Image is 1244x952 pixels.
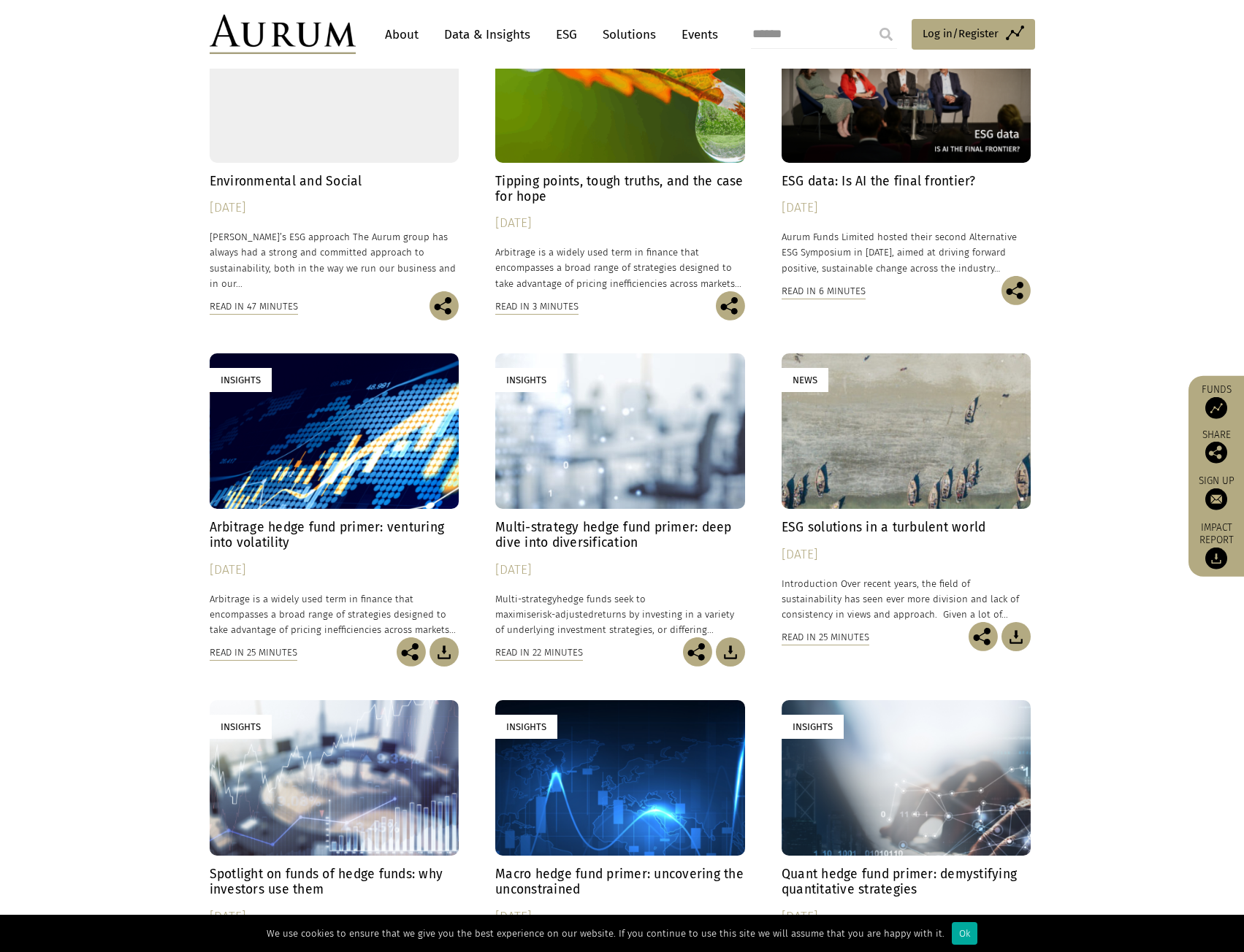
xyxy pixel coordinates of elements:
h4: Tipping points, tough truths, and the case for hope [495,174,745,204]
input: Submit [871,20,901,49]
img: Share this post [1205,442,1227,464]
a: Impact report [1196,521,1237,569]
a: Solutions [595,21,663,48]
h4: Spotlight on funds of hedge funds: why investors use them [210,867,459,897]
div: [DATE] [210,198,459,218]
h4: Multi-strategy hedge fund primer: deep dive into diversification [495,520,745,550]
div: Insights [782,715,844,739]
h4: ESG solutions in a turbulent world [782,520,1031,535]
p: Arbitrage is a widely used term in finance that encompasses a broad range of strategies designed ... [210,591,459,637]
img: Share this post [969,622,998,651]
img: Access Funds [1205,397,1227,419]
p: Arbitrage is a widely used term in finance that encompasses a broad range of strategies designed ... [495,245,745,291]
div: [DATE] [210,560,459,580]
img: Share this post [397,637,426,667]
a: Insights Arbitrage hedge fund primer: venturing into volatility [DATE] Arbitrage is a widely used... [210,353,459,637]
a: Insights ESG data: Is AI the final frontier? [DATE] Aurum Funds Limited hosted their second Alter... [782,7,1031,275]
a: ESG [549,21,584,48]
span: Log in/Register [923,25,999,42]
div: Share [1196,430,1237,464]
div: [DATE] [782,198,1031,218]
img: Share this post [683,637,712,667]
div: [DATE] [782,907,1031,927]
span: Multi-strategy [495,594,557,604]
img: Aurum [210,15,356,54]
a: Insights Tipping points, tough truths, and the case for hope [DATE] Arbitrage is a widely used te... [495,7,745,291]
div: [DATE] [495,213,745,234]
a: About [378,21,426,48]
h4: Quant hedge fund primer: demystifying quantitative strategies [782,867,1031,897]
div: [DATE] [210,907,459,927]
a: Insights Multi-strategy hedge fund primer: deep dive into diversification [DATE] Multi-strategyhe... [495,353,745,637]
div: Insights [495,368,557,392]
a: Funds [1196,383,1237,419]
div: Read in 25 minutes [210,645,297,661]
div: Insights [210,715,272,739]
a: Data & Insights [437,21,538,48]
div: Read in 47 minutes [210,299,298,315]
a: Log in/Register [912,19,1035,50]
p: Aurum Funds Limited hosted their second Alternative ESG Symposium in [DATE], aimed at driving for... [782,229,1031,275]
h4: Macro hedge fund primer: uncovering the unconstrained [495,867,745,897]
p: Introduction Over recent years, the field of sustainability has seen ever more division and lack ... [782,576,1031,622]
div: [DATE] [495,907,745,927]
h4: Arbitrage hedge fund primer: venturing into volatility [210,520,459,550]
div: Ok [952,922,977,945]
img: Share this post [716,291,745,320]
div: [DATE] [782,545,1031,565]
img: Share this post [430,291,459,320]
h4: Environmental and Social [210,174,459,189]
div: Read in 6 minutes [782,283,866,299]
div: Read in 25 minutes [782,629,869,645]
img: Download Article [430,637,459,667]
span: risk-adjusted [536,609,594,620]
h4: ESG data: Is AI the final frontier? [782,174,1031,189]
div: News [782,368,828,392]
div: [DATE] [495,560,745,580]
a: Sign up [1196,475,1237,510]
img: Download Article [716,637,745,667]
p: hedge funds seek to maximise returns by investing in a variety of underlying investment strategie... [495,591,745,637]
img: Download Article [1001,622,1031,651]
div: Read in 3 minutes [495,299,579,315]
a: Pages Environmental and Social [DATE] [PERSON_NAME]’s ESG approach The Aurum group has always had... [210,7,459,291]
img: Sign up to our newsletter [1205,488,1227,510]
img: Share this post [1001,276,1031,305]
p: [PERSON_NAME]’s ESG approach The Aurum group has always had a strong and committed approach to su... [210,229,459,291]
div: Insights [495,715,557,739]
a: News ESG solutions in a turbulent world [DATE] Introduction Over recent years, the field of susta... [782,353,1031,622]
a: Events [674,21,718,48]
div: Insights [210,368,272,392]
div: Read in 22 minutes [495,645,583,661]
